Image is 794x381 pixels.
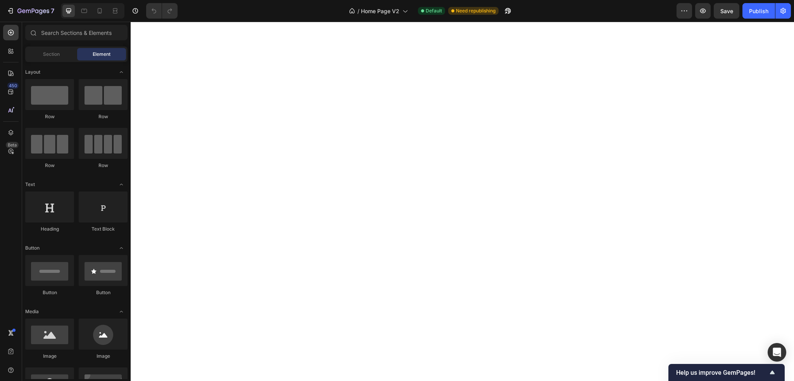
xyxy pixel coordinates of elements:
div: Row [79,162,128,169]
div: 450 [7,83,19,89]
span: Layout [25,69,40,76]
span: Save [720,8,733,14]
button: Show survey - Help us improve GemPages! [676,368,777,377]
span: / [357,7,359,15]
span: Need republishing [456,7,495,14]
span: Toggle open [115,305,128,318]
div: Undo/Redo [146,3,178,19]
span: Home Page V2 [361,7,399,15]
span: Help us improve GemPages! [676,369,768,376]
span: Media [25,308,39,315]
span: Text [25,181,35,188]
div: Open Intercom Messenger [768,343,786,362]
div: Button [25,289,74,296]
div: Text Block [79,226,128,233]
span: Element [93,51,110,58]
div: Button [79,289,128,296]
button: Publish [742,3,775,19]
span: Section [43,51,60,58]
button: 7 [3,3,58,19]
div: Image [79,353,128,360]
span: Toggle open [115,242,128,254]
button: Save [714,3,739,19]
div: Publish [749,7,768,15]
span: Toggle open [115,178,128,191]
div: Heading [25,226,74,233]
input: Search Sections & Elements [25,25,128,40]
div: Row [25,162,74,169]
iframe: Design area [131,22,794,381]
div: Row [25,113,74,120]
div: Image [25,353,74,360]
span: Toggle open [115,66,128,78]
span: Default [426,7,442,14]
div: Row [79,113,128,120]
p: 7 [51,6,54,16]
div: Beta [6,142,19,148]
span: Button [25,245,40,252]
